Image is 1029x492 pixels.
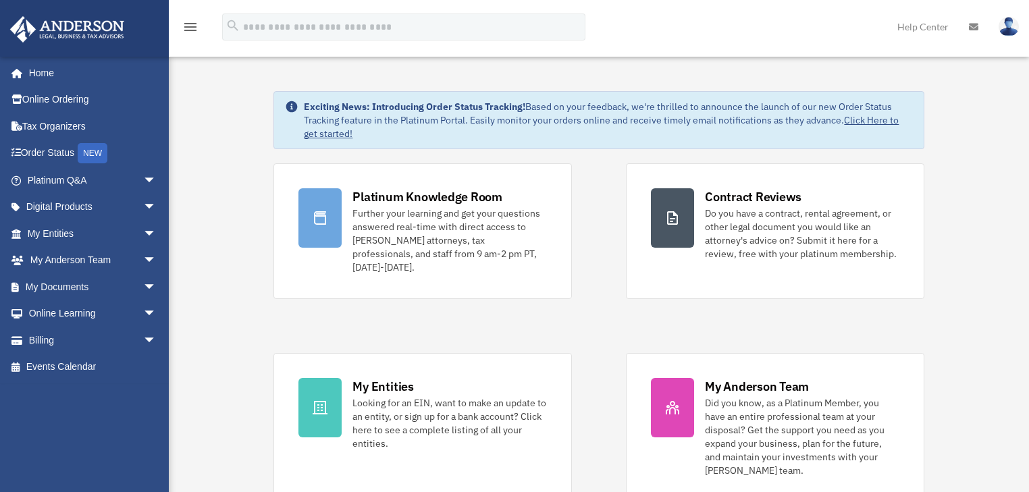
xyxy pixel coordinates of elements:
div: Further your learning and get your questions answered real-time with direct access to [PERSON_NAM... [352,207,547,274]
div: Looking for an EIN, want to make an update to an entity, or sign up for a bank account? Click her... [352,396,547,450]
a: Contract Reviews Do you have a contract, rental agreement, or other legal document you would like... [626,163,924,299]
div: NEW [78,143,107,163]
a: My Entitiesarrow_drop_down [9,220,177,247]
a: Platinum Knowledge Room Further your learning and get your questions answered real-time with dire... [273,163,572,299]
div: Contract Reviews [705,188,801,205]
strong: Exciting News: Introducing Order Status Tracking! [304,101,525,113]
a: Tax Organizers [9,113,177,140]
div: Based on your feedback, we're thrilled to announce the launch of our new Order Status Tracking fe... [304,100,912,140]
div: Do you have a contract, rental agreement, or other legal document you would like an attorney's ad... [705,207,899,261]
a: Order StatusNEW [9,140,177,167]
span: arrow_drop_down [143,273,170,301]
img: User Pic [999,17,1019,36]
a: Online Ordering [9,86,177,113]
img: Anderson Advisors Platinum Portal [6,16,128,43]
span: arrow_drop_down [143,167,170,194]
a: Billingarrow_drop_down [9,327,177,354]
span: arrow_drop_down [143,220,170,248]
span: arrow_drop_down [143,247,170,275]
span: arrow_drop_down [143,194,170,221]
a: My Documentsarrow_drop_down [9,273,177,300]
a: Events Calendar [9,354,177,381]
a: menu [182,24,199,35]
a: Platinum Q&Aarrow_drop_down [9,167,177,194]
a: Digital Productsarrow_drop_down [9,194,177,221]
span: arrow_drop_down [143,327,170,354]
a: Home [9,59,170,86]
div: Platinum Knowledge Room [352,188,502,205]
a: My Anderson Teamarrow_drop_down [9,247,177,274]
a: Online Learningarrow_drop_down [9,300,177,327]
span: arrow_drop_down [143,300,170,328]
div: My Entities [352,378,413,395]
div: Did you know, as a Platinum Member, you have an entire professional team at your disposal? Get th... [705,396,899,477]
div: My Anderson Team [705,378,809,395]
i: menu [182,19,199,35]
a: Click Here to get started! [304,114,899,140]
i: search [226,18,240,33]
